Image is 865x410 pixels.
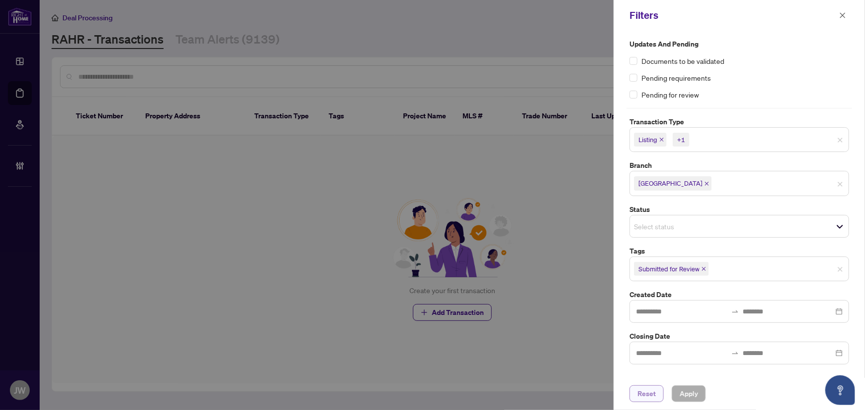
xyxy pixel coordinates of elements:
[630,160,849,171] label: Branch
[634,133,667,147] span: Listing
[701,266,706,271] span: close
[641,55,724,66] span: Documents to be validated
[634,262,709,276] span: Submitted for Review
[630,39,849,50] label: Updates and Pending
[659,137,664,142] span: close
[837,266,843,272] span: close
[672,385,706,402] button: Apply
[837,137,843,143] span: close
[630,116,849,127] label: Transaction Type
[637,386,656,402] span: Reset
[825,375,855,405] button: Open asap
[638,264,699,274] span: Submitted for Review
[839,12,846,19] span: close
[634,176,712,190] span: Durham
[638,135,657,145] span: Listing
[630,8,836,23] div: Filters
[630,246,849,256] label: Tags
[630,289,849,300] label: Created Date
[677,135,685,145] div: +1
[704,181,709,186] span: close
[731,349,739,357] span: swap-right
[641,72,711,83] span: Pending requirements
[731,307,739,315] span: swap-right
[641,89,699,100] span: Pending for review
[630,204,849,215] label: Status
[731,307,739,315] span: to
[731,349,739,357] span: to
[630,385,664,402] button: Reset
[638,178,702,188] span: [GEOGRAPHIC_DATA]
[837,181,843,187] span: close
[630,331,849,342] label: Closing Date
